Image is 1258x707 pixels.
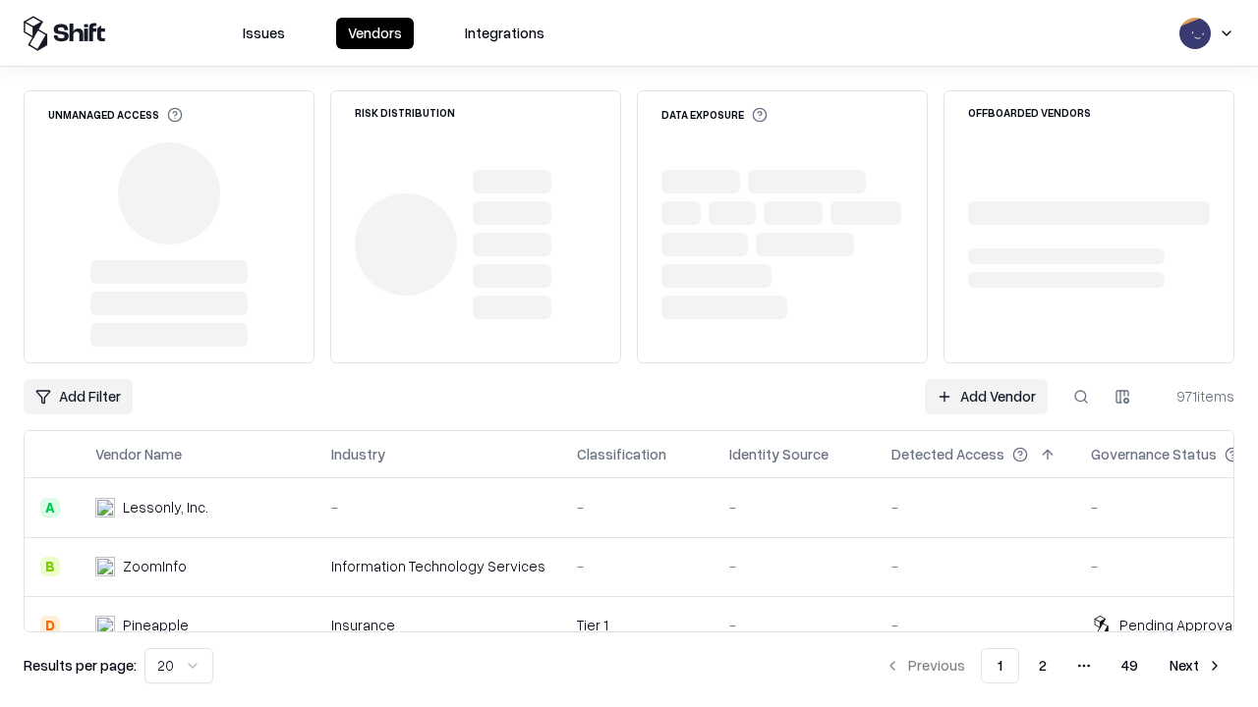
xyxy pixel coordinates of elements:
[1156,386,1234,407] div: 971 items
[231,18,297,49] button: Issues
[891,556,1059,576] div: -
[95,616,115,635] img: Pineapple
[24,655,137,676] p: Results per page:
[1091,444,1217,464] div: Governance Status
[891,497,1059,517] div: -
[729,444,829,464] div: Identity Source
[331,444,385,464] div: Industry
[123,615,189,635] div: Pineapple
[1023,648,1062,683] button: 2
[40,557,60,576] div: B
[661,107,768,123] div: Data Exposure
[577,615,698,635] div: Tier 1
[729,556,860,576] div: -
[24,379,133,414] button: Add Filter
[1119,615,1235,635] div: Pending Approval
[95,444,182,464] div: Vendor Name
[95,557,115,576] img: ZoomInfo
[729,497,860,517] div: -
[331,497,545,517] div: -
[873,648,1234,683] nav: pagination
[355,107,455,118] div: Risk Distribution
[123,497,208,517] div: Lessonly, Inc.
[331,615,545,635] div: Insurance
[48,107,183,123] div: Unmanaged Access
[40,498,60,517] div: A
[1106,648,1154,683] button: 49
[577,497,698,517] div: -
[331,556,545,576] div: Information Technology Services
[577,556,698,576] div: -
[968,107,1091,118] div: Offboarded Vendors
[891,615,1059,635] div: -
[1158,648,1234,683] button: Next
[40,616,60,635] div: D
[453,18,556,49] button: Integrations
[925,379,1048,414] a: Add Vendor
[95,498,115,517] img: Lessonly, Inc.
[891,444,1004,464] div: Detected Access
[981,648,1019,683] button: 1
[123,556,187,576] div: ZoomInfo
[729,615,860,635] div: -
[577,444,666,464] div: Classification
[336,18,414,49] button: Vendors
